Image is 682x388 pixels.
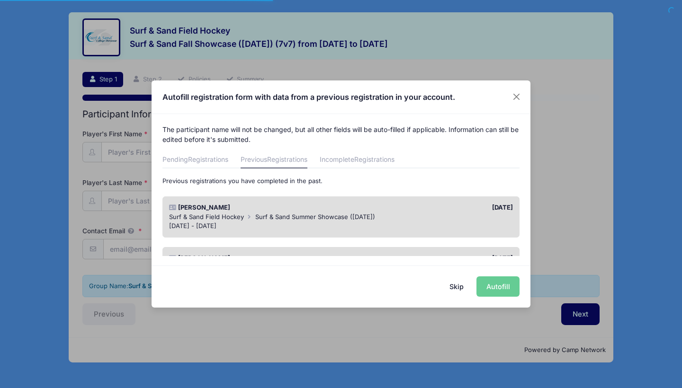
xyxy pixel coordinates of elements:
a: Previous [241,151,307,168]
span: Registrations [354,155,395,163]
span: Registrations [267,155,307,163]
h4: Autofill registration form with data from a previous registration in your account. [162,91,455,103]
p: The participant name will not be changed, but all other fields will be auto-filled if applicable.... [162,124,520,144]
span: Surf & Sand Summer Showcase ([DATE]) [255,213,375,220]
a: Pending [162,151,228,168]
div: [PERSON_NAME] [164,254,341,263]
div: [DATE] [341,254,518,263]
p: Previous registrations you have completed in the past. [162,176,520,186]
div: [DATE] [341,203,518,212]
div: [PERSON_NAME] [164,203,341,212]
button: Skip [440,276,474,297]
a: Incomplete [320,151,395,168]
button: Close [508,88,525,106]
span: Surf & Sand Field Hockey [169,213,244,220]
span: Registrations [188,155,228,163]
div: [DATE] - [DATE] [169,221,513,231]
